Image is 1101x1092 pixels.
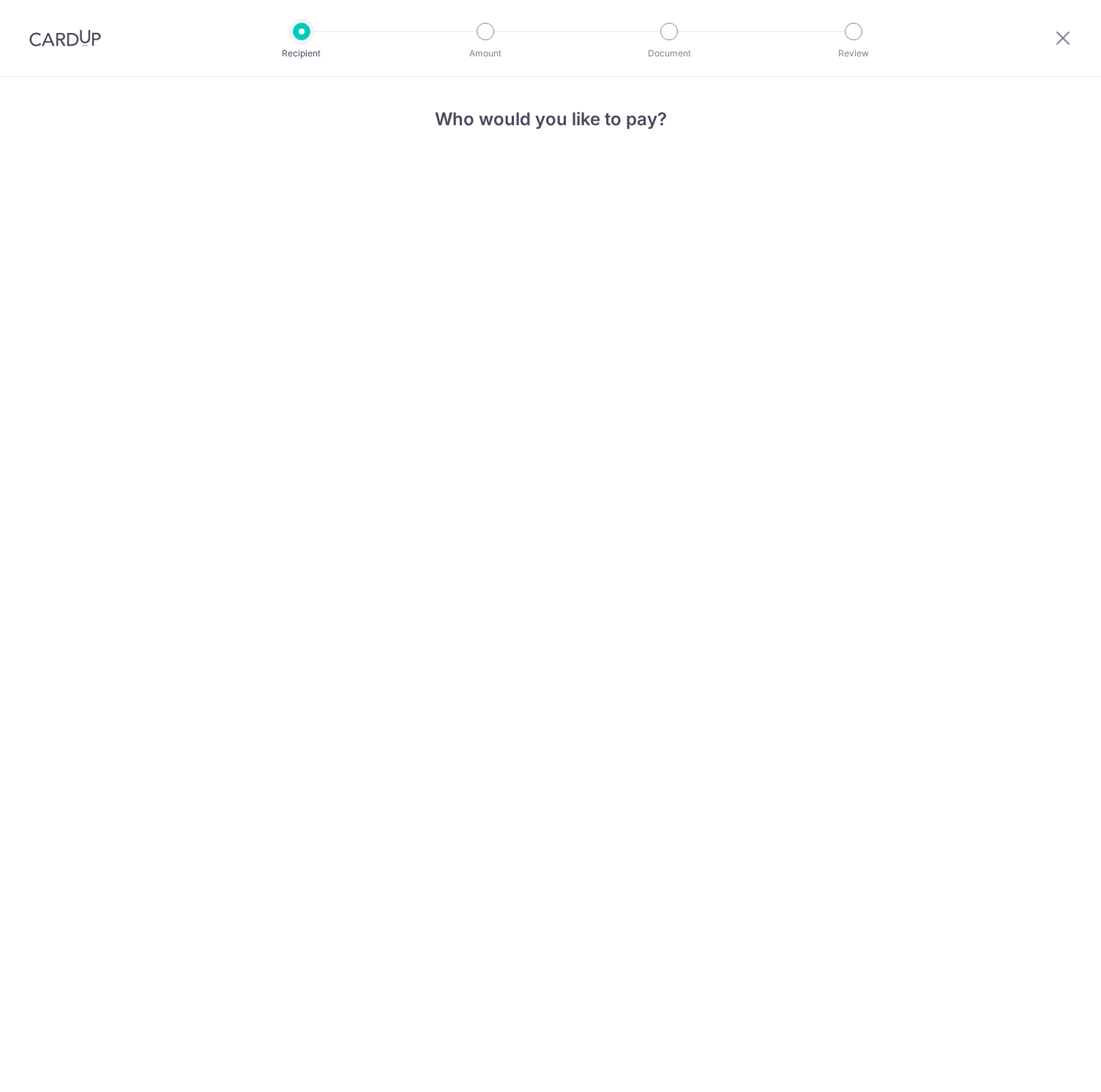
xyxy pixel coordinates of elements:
iframe: Opens a widget where you can find more information [1007,1048,1086,1085]
p: Recipient [247,46,356,61]
p: Document [615,46,723,61]
p: Amount [431,46,540,61]
img: CardUp [29,29,101,47]
p: Review [799,46,908,61]
h4: Who would you like to pay? [354,106,747,133]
